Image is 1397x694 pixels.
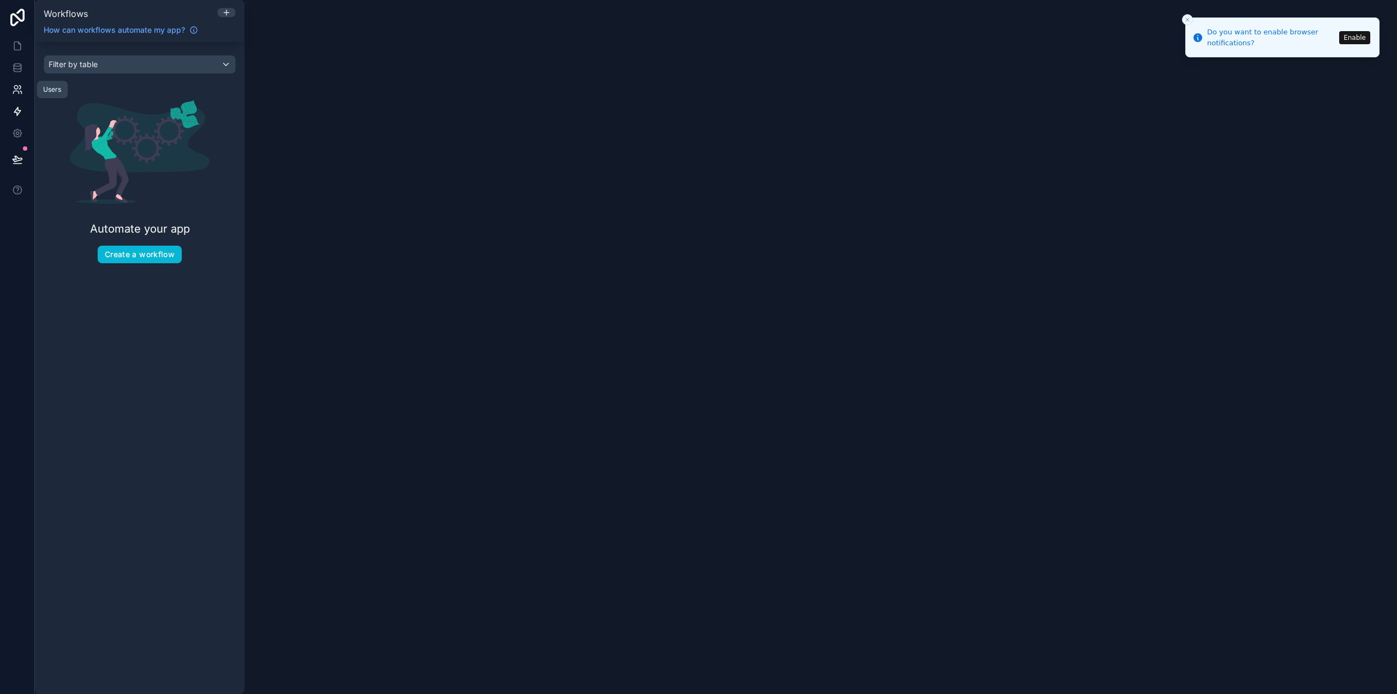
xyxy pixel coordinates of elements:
button: Close toast [1182,14,1193,25]
span: How can workflows automate my app? [44,25,185,35]
button: Enable [1339,31,1370,44]
a: How can workflows automate my app? [39,25,202,35]
div: Do you want to enable browser notifications? [1207,27,1336,48]
div: Users [43,85,61,94]
span: Workflows [44,8,88,19]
